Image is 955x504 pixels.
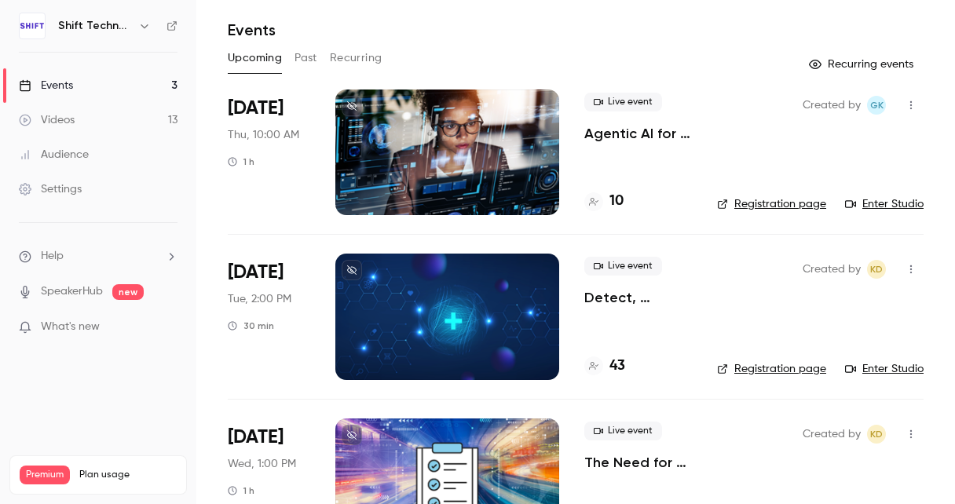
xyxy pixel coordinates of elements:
span: Created by [803,96,861,115]
a: 43 [584,356,625,377]
span: Kristen DeLuca [867,260,886,279]
a: SpeakerHub [41,283,103,300]
span: Premium [20,466,70,484]
div: Videos [19,112,75,128]
a: Registration page [717,196,826,212]
span: Live event [584,422,662,440]
span: [DATE] [228,425,284,450]
span: KD [870,425,883,444]
span: Kristen DeLuca [867,425,886,444]
button: Recurring [330,46,382,71]
span: Wed, 1:00 PM [228,456,296,472]
div: Settings [19,181,82,197]
span: Live event [584,93,662,111]
span: Thu, 10:00 AM [228,127,299,143]
span: Tue, 2:00 PM [228,291,291,307]
span: Plan usage [79,469,177,481]
li: help-dropdown-opener [19,248,177,265]
a: The Need for Speed: A Recovery Checklist [584,453,692,472]
span: KD [870,260,883,279]
h6: Shift Technology [58,18,132,34]
div: Audience [19,147,89,163]
span: Live event [584,257,662,276]
a: 10 [584,191,624,212]
button: Past [295,46,317,71]
a: Detect, Decode, Decide: PI + AI in Action [584,288,692,307]
span: Help [41,248,64,265]
button: Upcoming [228,46,282,71]
span: [DATE] [228,96,284,121]
div: 1 h [228,484,254,497]
button: Recurring events [802,52,924,77]
span: Created by [803,425,861,444]
a: Agentic AI for Insurance: What You Need to Know [584,124,692,143]
a: Registration page [717,361,826,377]
h4: 43 [609,356,625,377]
img: Shift Technology [20,13,45,38]
span: Gaud KROTOFF [867,96,886,115]
div: 30 min [228,320,274,332]
h4: 10 [609,191,624,212]
span: What's new [41,319,100,335]
div: 1 h [228,155,254,168]
a: Enter Studio [845,196,924,212]
a: Enter Studio [845,361,924,377]
div: Events [19,78,73,93]
span: new [112,284,144,300]
div: Oct 7 Tue, 2:00 PM (America/New York) [228,254,310,379]
iframe: Noticeable Trigger [159,320,177,334]
span: GK [870,96,884,115]
span: [DATE] [228,260,284,285]
span: Created by [803,260,861,279]
h1: Events [228,20,276,39]
div: Sep 25 Thu, 10:00 AM (America/New York) [228,89,310,215]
